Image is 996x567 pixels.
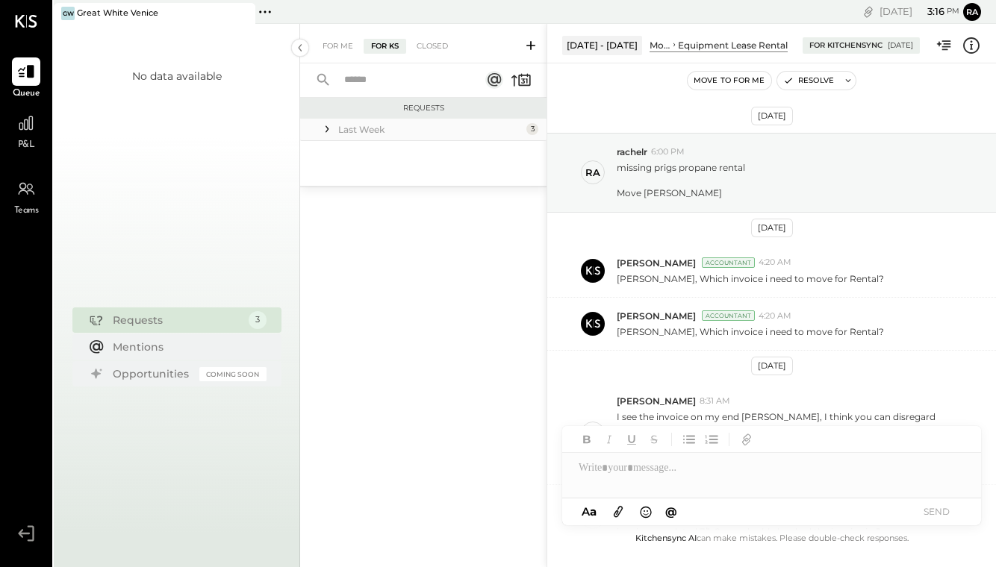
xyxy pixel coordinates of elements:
p: missing prigs propane rental [617,161,745,199]
span: [PERSON_NAME] [617,257,696,269]
span: a [590,504,597,519]
span: @ [665,504,677,519]
div: Closed [409,39,455,54]
div: No data available [132,69,222,84]
div: 3 [249,311,267,329]
div: Requests [308,103,539,113]
button: Ordered List [702,430,721,449]
div: For KS [364,39,406,54]
div: [DATE] [880,4,959,19]
a: Queue [1,57,52,101]
button: Resolve [777,72,840,90]
div: Move [PERSON_NAME] [617,187,745,199]
div: Last Week [338,123,523,136]
div: 3 [526,123,538,135]
button: Aa [577,504,601,520]
div: [DATE] [751,107,793,125]
span: Teams [14,204,39,218]
span: Queue [13,87,40,101]
button: Underline [622,430,641,449]
span: 3 : 16 [915,4,944,19]
div: Requests [113,313,241,328]
div: Coming Soon [199,367,267,381]
a: Teams [1,175,52,218]
button: Unordered List [679,430,699,449]
div: Equipment Lease Rental [678,39,788,51]
div: Monthly P&L Comparison [650,39,670,51]
p: [PERSON_NAME], Which invoice i need to move for Rental? [617,272,884,285]
button: Move to for me [688,72,771,90]
span: [PERSON_NAME] [617,310,696,322]
div: Accountant [702,257,755,268]
div: [DATE] [751,357,793,375]
button: Bold [577,430,597,449]
div: [DATE] - [DATE] [562,36,642,54]
div: [DATE] [888,40,913,51]
span: rachelr [617,145,647,158]
a: P&L [1,109,52,152]
span: [PERSON_NAME] [617,395,696,407]
span: P&L [18,139,35,152]
div: Great White Venice [77,7,158,19]
button: Add URL [737,430,756,449]
div: copy link [861,4,876,19]
p: [PERSON_NAME], Which invoice i need to move for Rental? [617,325,884,338]
div: Opportunities [113,366,192,381]
div: GW [61,7,75,20]
span: 6:00 PM [651,146,685,158]
button: ra [963,3,981,21]
button: Strikethrough [644,430,664,449]
span: 4:20 AM [759,310,791,322]
div: Mentions [113,339,259,354]
div: Accountant [702,310,755,321]
div: [DATE] [751,219,793,237]
button: Italic [600,430,619,449]
p: I see the invoice on my end [PERSON_NAME], I think you can disregard [PERSON_NAME]. Invoice 38342... [617,410,965,436]
div: For KitchenSync [809,40,883,51]
span: pm [947,6,959,16]
div: ra [585,166,600,180]
span: 4:20 AM [759,257,791,269]
div: For Me [315,39,361,54]
span: 8:31 AM [700,395,730,407]
button: @ [661,502,682,521]
button: SEND [906,501,966,521]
